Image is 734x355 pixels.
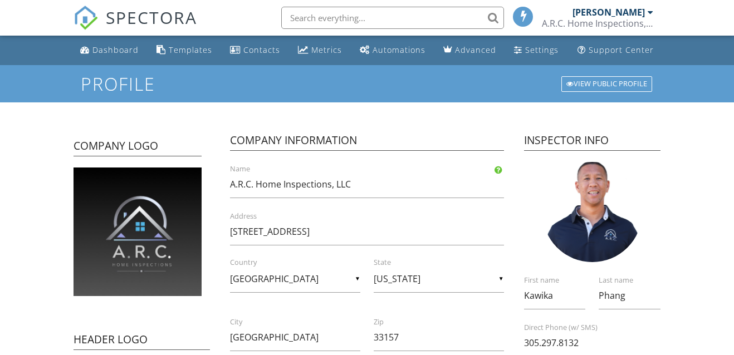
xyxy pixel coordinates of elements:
div: Metrics [311,45,342,55]
h1: Profile [81,74,654,93]
input: Search everything... [281,7,504,29]
label: First name [524,275,599,285]
a: View Public Profile [560,75,653,93]
span: SPECTORA [106,6,197,29]
h4: Company Information [230,133,503,151]
div: Automations [373,45,425,55]
label: Country [230,258,374,268]
a: Metrics [293,40,346,61]
label: Last name [599,275,674,285]
h4: Inspector Info [524,133,661,151]
div: Advanced [455,45,496,55]
div: View Public Profile [561,76,652,92]
div: [PERSON_NAME] [572,7,645,18]
img: The Best Home Inspection Software - Spectora [74,6,98,30]
a: Contacts [226,40,285,61]
div: Settings [525,45,559,55]
div: Contacts [243,45,280,55]
a: Dashboard [76,40,143,61]
a: Settings [510,40,563,61]
h4: Header Logo [74,332,211,350]
img: ARC_HI_Final2%20-%20BLACK%20GRADIENT.png [74,167,202,296]
div: Support Center [589,45,654,55]
div: Dashboard [92,45,139,55]
h4: Company Logo [74,139,202,156]
label: State [374,258,517,268]
a: Templates [152,40,217,61]
a: SPECTORA [74,15,197,38]
a: Automations (Basic) [355,40,430,61]
label: Direct Phone (w/ SMS) [524,323,674,333]
div: Templates [169,45,212,55]
a: Advanced [439,40,501,61]
a: Support Center [573,40,658,61]
div: A.R.C. Home Inspections, LLC [542,18,653,29]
